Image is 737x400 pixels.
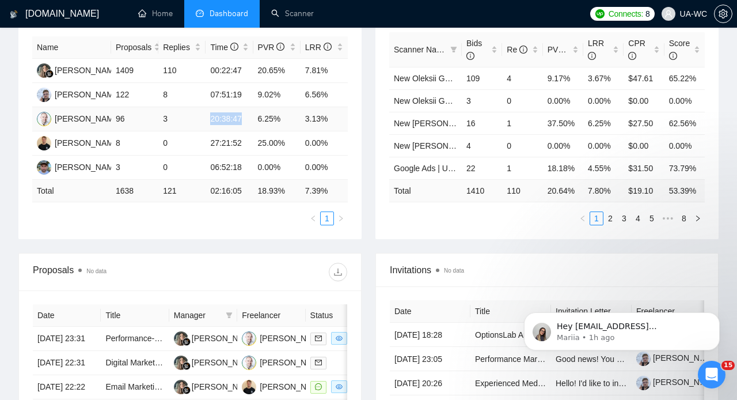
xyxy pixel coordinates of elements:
[466,52,474,60] span: info-circle
[721,361,735,370] span: 15
[462,179,502,202] td: 1410
[226,312,233,319] span: filter
[470,300,551,323] th: Title
[320,212,334,225] li: 1
[10,5,18,24] img: logo
[664,112,705,134] td: 62.56%
[242,331,256,346] img: OC
[111,36,158,59] th: Proposals
[334,212,348,225] button: right
[253,131,301,156] td: 25.00%
[664,179,705,202] td: 53.39 %
[237,304,305,327] th: Freelancer
[47,108,221,134] div: was able to upload week by week only
[390,263,704,277] span: Invitations
[579,215,586,222] span: left
[101,375,169,399] td: Email Marketing Expert for E-Commerce on Klaviyo
[9,180,189,284] div: Thank you for letting us know about that 🙏​In general, it should work under 1000 proposals, but I...
[502,89,542,112] td: 0
[301,180,348,202] td: 7.39 %
[223,307,235,324] span: filter
[206,131,253,156] td: 27:21:52
[394,96,552,105] a: New Oleksii Google Ads - EU+CH ex Nordic
[543,112,583,134] td: 37.50%
[260,332,326,345] div: [PERSON_NAME]
[197,307,216,326] button: Send a message…
[659,212,677,225] span: •••
[645,7,650,20] span: 8
[37,89,121,99] a: IG[PERSON_NAME]
[111,83,158,107] td: 122
[180,5,202,27] button: Home
[111,156,158,180] td: 3
[669,39,690,61] span: Score
[334,212,348,225] li: Next Page
[55,112,121,125] div: [PERSON_NAME]
[55,64,121,77] div: [PERSON_NAME]
[519,46,527,54] span: info-circle
[37,112,51,126] img: OC
[394,164,472,173] a: Google Ads | US Only
[174,333,258,342] a: LK[PERSON_NAME]
[33,327,101,351] td: [DATE] 23:31
[315,383,322,390] span: message
[624,112,664,134] td: $27.50
[390,300,470,323] th: Date
[18,187,180,277] div: Thank you for letting us know about that 🙏 ​ In general, it should work under 1000 proposals, but...
[502,67,542,89] td: 4
[242,357,326,367] a: OC[PERSON_NAME]
[192,356,258,369] div: [PERSON_NAME]
[18,312,27,321] button: Emoji picker
[636,378,719,387] a: [PERSON_NAME]
[101,327,169,351] td: Performance-Driven Creative Strategist for High-Spend E-commerce Brand
[462,134,502,157] td: 4
[192,332,258,345] div: [PERSON_NAME]
[583,67,624,89] td: 3.67%
[9,285,221,359] div: Dima says…
[590,212,603,225] a: 1
[664,10,673,18] span: user
[475,379,681,388] a: Experienced Media Buyer for High-Budget Ad Campaigns
[230,43,238,51] span: info-circle
[583,157,624,179] td: 4.55%
[590,212,603,225] li: 1
[659,212,677,225] li: Next 5 Pages
[583,179,624,202] td: 7.80 %
[588,39,604,61] span: LRR
[470,371,551,395] td: Experienced Media Buyer for High-Budget Ad Campaigns
[37,162,121,171] a: SS[PERSON_NAME]
[45,70,54,78] img: gigradar-bm.png
[253,180,301,202] td: 18.93 %
[37,65,121,74] a: LK[PERSON_NAME]
[37,138,121,147] a: AP[PERSON_NAME]
[56,115,212,127] div: was able to upload week by week only
[301,131,348,156] td: 0.00%
[111,107,158,131] td: 96
[669,52,677,60] span: info-circle
[588,52,596,60] span: info-circle
[502,112,542,134] td: 1
[628,52,636,60] span: info-circle
[206,107,253,131] td: 20:38:47
[576,212,590,225] li: Previous Page
[37,114,121,123] a: OC[PERSON_NAME]
[543,89,583,112] td: 0.00%
[390,371,470,395] td: [DATE] 20:26
[301,107,348,131] td: 3.13%
[576,212,590,225] button: left
[260,380,326,393] div: [PERSON_NAME]
[242,380,256,394] img: AP
[306,212,320,225] button: left
[336,383,343,390] span: eye
[258,43,285,52] span: PVR
[253,107,301,131] td: 6.25%
[636,376,651,390] img: c1AccpU0r5eTAMyEJsuISipwjq7qb2Kar6-KqnmSvKGuvk5qEoKhuKfg-uT9402ECS
[678,212,690,225] a: 8
[609,7,643,20] span: Connects:
[664,134,705,157] td: 0.00%
[36,312,45,321] button: Gif picker
[206,180,253,202] td: 02:16:05
[242,382,326,391] a: AP[PERSON_NAME]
